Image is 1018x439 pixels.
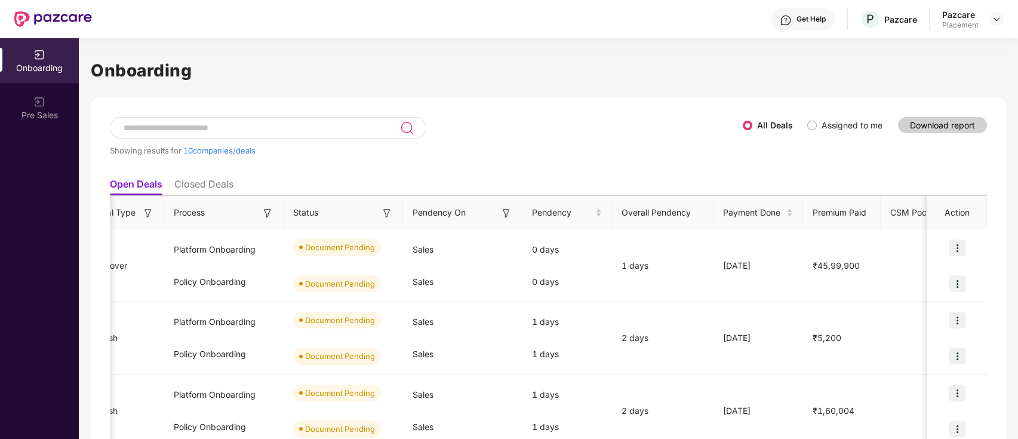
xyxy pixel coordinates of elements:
[413,389,433,400] span: Sales
[949,275,965,292] img: icon
[796,14,826,24] div: Get Help
[803,406,864,416] span: ₹1,60,004
[164,266,284,298] div: Policy Onboarding
[522,379,612,411] div: 1 days
[413,349,433,359] span: Sales
[305,278,375,290] div: Document Pending
[293,206,318,219] span: Status
[110,146,743,155] div: Showing results for
[183,146,256,155] span: 10 companies/deals
[413,244,433,254] span: Sales
[949,420,965,437] img: icon
[713,331,803,345] div: [DATE]
[96,206,136,219] span: Deal Type
[803,260,869,271] span: ₹45,99,900
[612,404,713,417] div: 2 days
[822,120,882,130] label: Assigned to me
[949,312,965,329] img: icon
[890,206,927,219] span: CSM Poc
[612,259,713,272] div: 1 days
[33,49,45,61] img: svg+xml;base64,PHN2ZyB3aWR0aD0iMjAiIGhlaWdodD0iMjAiIHZpZXdCb3g9IjAgMCAyMCAyMCIgZmlsbD0ibm9uZSIgeG...
[898,117,987,133] button: Download report
[305,423,375,435] div: Document Pending
[174,178,233,195] li: Closed Deals
[14,11,92,27] img: New Pazcare Logo
[522,306,612,338] div: 1 days
[949,348,965,364] img: icon
[164,234,284,266] div: Platform Onboarding
[400,121,414,135] img: svg+xml;base64,PHN2ZyB3aWR0aD0iMjQiIGhlaWdodD0iMjUiIHZpZXdCb3g9IjAgMCAyNCAyNSIgZmlsbD0ibm9uZSIgeG...
[942,9,979,20] div: Pazcare
[723,206,784,219] span: Payment Done
[164,306,284,338] div: Platform Onboarding
[305,314,375,326] div: Document Pending
[992,14,1001,24] img: svg+xml;base64,PHN2ZyBpZD0iRHJvcGRvd24tMzJ4MzIiIHhtbG5zPSJodHRwOi8vd3d3LnczLm9yZy8yMDAwL3N2ZyIgd2...
[866,12,874,26] span: P
[110,178,162,195] li: Open Deals
[262,207,273,219] img: svg+xml;base64,PHN2ZyB3aWR0aD0iMTYiIGhlaWdodD0iMTYiIHZpZXdCb3g9IjAgMCAxNiAxNiIgZmlsbD0ibm9uZSIgeG...
[381,207,393,219] img: svg+xml;base64,PHN2ZyB3aWR0aD0iMTYiIGhlaWdodD0iMTYiIHZpZXdCb3g9IjAgMCAxNiAxNiIgZmlsbD0ibm9uZSIgeG...
[927,197,987,229] th: Action
[949,385,965,401] img: icon
[87,260,137,271] span: Rollover
[305,350,375,362] div: Document Pending
[757,120,793,130] label: All Deals
[713,259,803,272] div: [DATE]
[780,14,792,26] img: svg+xml;base64,PHN2ZyBpZD0iSGVscC0zMngzMiIgeG1sbnM9Imh0dHA6Ly93d3cudzMub3JnLzIwMDAvc3ZnIiB3aWR0aD...
[884,14,917,25] div: Pazcare
[522,266,612,298] div: 0 days
[612,197,713,229] th: Overall Pendency
[713,404,803,417] div: [DATE]
[612,331,713,345] div: 2 days
[305,387,375,399] div: Document Pending
[949,240,965,256] img: icon
[803,197,881,229] th: Premium Paid
[413,206,466,219] span: Pendency On
[522,234,612,266] div: 0 days
[522,197,612,229] th: Pendency
[33,96,45,108] img: svg+xml;base64,PHN2ZyB3aWR0aD0iMjAiIGhlaWdodD0iMjAiIHZpZXdCb3g9IjAgMCAyMCAyMCIgZmlsbD0ibm9uZSIgeG...
[522,338,612,370] div: 1 days
[942,20,979,30] div: Placement
[500,207,512,219] img: svg+xml;base64,PHN2ZyB3aWR0aD0iMTYiIGhlaWdodD0iMTYiIHZpZXdCb3g9IjAgMCAxNiAxNiIgZmlsbD0ibm9uZSIgeG...
[305,241,375,253] div: Document Pending
[164,379,284,411] div: Platform Onboarding
[803,333,851,343] span: ₹5,200
[164,338,284,370] div: Policy Onboarding
[532,206,593,219] span: Pendency
[713,197,803,229] th: Payment Done
[413,317,433,327] span: Sales
[91,57,1006,84] h1: Onboarding
[142,207,154,219] img: svg+xml;base64,PHN2ZyB3aWR0aD0iMTYiIGhlaWdodD0iMTYiIHZpZXdCb3g9IjAgMCAxNiAxNiIgZmlsbD0ibm9uZSIgeG...
[413,277,433,287] span: Sales
[413,422,433,432] span: Sales
[174,206,205,219] span: Process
